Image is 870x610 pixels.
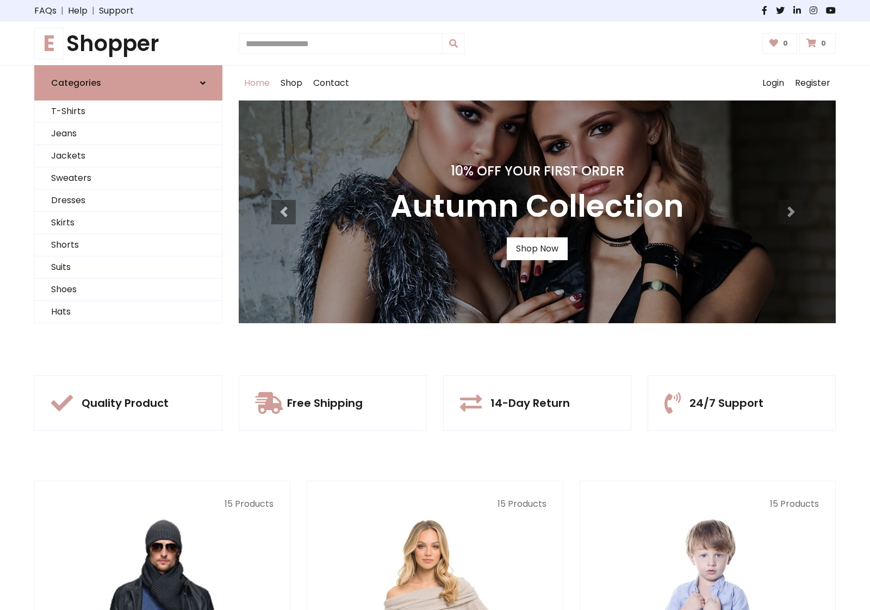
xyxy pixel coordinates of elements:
a: Shop Now [507,237,568,260]
span: E [34,28,64,59]
a: Suits [35,256,222,279]
h5: Quality Product [82,397,169,410]
h3: Autumn Collection [390,188,684,224]
a: Login [757,66,790,100]
a: Register [790,66,836,100]
a: Support [99,4,134,17]
h4: 10% Off Your First Order [390,163,684,179]
h1: Shopper [34,30,222,56]
a: Categories [34,65,222,100]
a: Home [239,66,275,100]
span: 0 [780,39,791,48]
a: FAQs [34,4,57,17]
a: Contact [308,66,355,100]
a: EShopper [34,30,222,56]
p: 15 Products [596,498,819,511]
a: Hats [35,301,222,323]
span: 0 [818,39,829,48]
span: | [57,4,68,17]
a: Shop [275,66,308,100]
a: Skirts [35,212,222,234]
a: Dresses [35,190,222,212]
h5: 14-Day Return [490,397,570,410]
a: 0 [799,33,836,54]
p: 15 Products [51,498,274,511]
a: Shorts [35,234,222,256]
h6: Categories [51,78,101,88]
a: Shoes [35,279,222,301]
h5: Free Shipping [287,397,363,410]
a: Jeans [35,123,222,145]
a: Jackets [35,145,222,167]
p: 15 Products [324,498,546,511]
a: T-Shirts [35,100,222,123]
h5: 24/7 Support [689,397,763,410]
span: | [88,4,99,17]
a: Help [68,4,88,17]
a: Sweaters [35,167,222,190]
a: 0 [762,33,798,54]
